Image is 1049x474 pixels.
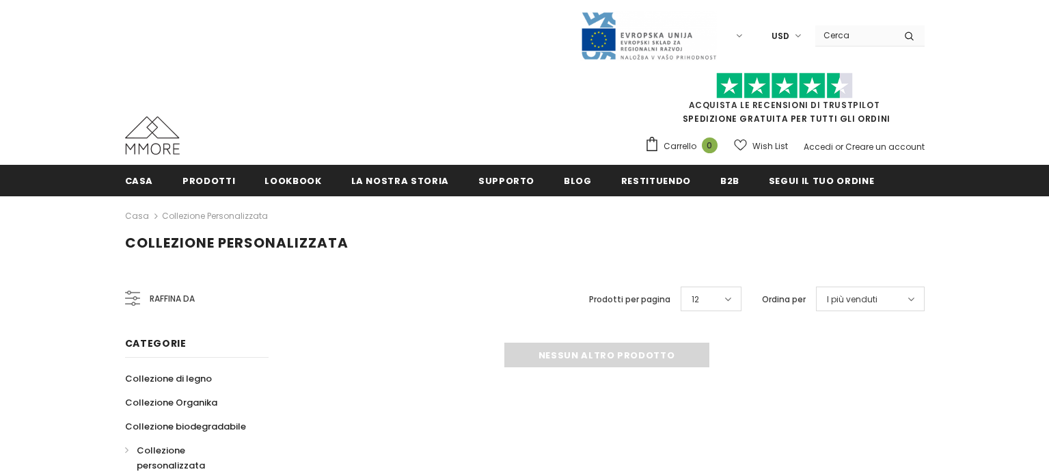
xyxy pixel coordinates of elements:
[125,337,187,350] span: Categorie
[769,174,874,187] span: Segui il tuo ordine
[769,165,874,196] a: Segui il tuo ordine
[125,174,154,187] span: Casa
[702,137,718,153] span: 0
[580,29,717,41] a: Javni Razpis
[644,79,925,124] span: SPEDIZIONE GRATUITA PER TUTTI GLI ORDINI
[580,11,717,61] img: Javni Razpis
[125,420,246,433] span: Collezione biodegradabile
[125,372,212,385] span: Collezione di legno
[125,367,212,391] a: Collezione di legno
[125,414,246,438] a: Collezione biodegradabile
[137,444,205,472] span: Collezione personalizzata
[264,165,321,196] a: Lookbook
[125,233,349,252] span: Collezione personalizzata
[716,73,853,99] img: Fidati di Pilot Stars
[125,165,154,196] a: Casa
[734,134,788,158] a: Wish List
[827,293,877,306] span: I più venduti
[621,165,691,196] a: Restituendo
[478,165,534,196] a: supporto
[478,174,534,187] span: supporto
[125,391,217,414] a: Collezione Organika
[752,140,788,153] span: Wish List
[182,165,235,196] a: Prodotti
[689,99,880,111] a: Acquista le recensioni di TrustPilot
[564,165,592,196] a: Blog
[351,174,449,187] span: La nostra storia
[162,210,268,222] a: Collezione personalizzata
[125,208,149,224] a: Casa
[564,174,592,187] span: Blog
[182,174,235,187] span: Prodotti
[772,29,789,43] span: USD
[664,140,696,153] span: Carrello
[589,293,670,306] label: Prodotti per pagina
[804,141,833,153] a: Accedi
[351,165,449,196] a: La nostra storia
[815,25,894,45] input: Search Site
[264,174,321,187] span: Lookbook
[762,293,806,306] label: Ordina per
[150,291,195,306] span: Raffina da
[835,141,843,153] span: or
[125,396,217,409] span: Collezione Organika
[621,174,691,187] span: Restituendo
[125,116,180,155] img: Casi MMORE
[644,136,724,157] a: Carrello 0
[720,174,739,187] span: B2B
[845,141,925,153] a: Creare un account
[720,165,739,196] a: B2B
[692,293,699,306] span: 12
